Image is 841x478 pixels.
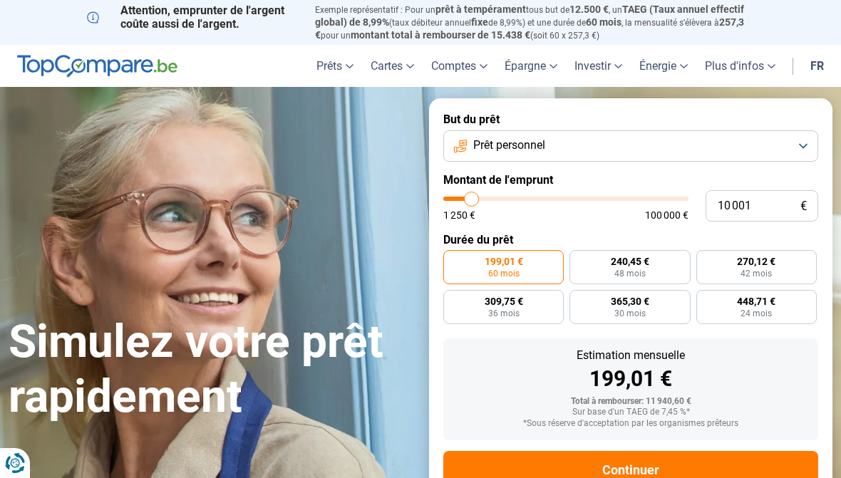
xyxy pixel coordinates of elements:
[614,269,646,278] span: 48 mois
[443,210,475,220] span: 1 250 €
[423,45,496,87] a: Comptes
[485,256,523,266] span: 199,01 €
[9,315,412,425] h1: Simulez votre prêt rapidement
[737,296,775,306] span: 448,71 €
[741,269,772,278] span: 42 mois
[351,29,530,41] span: montant total à rembourser de 15.438 €
[488,269,520,278] span: 60 mois
[455,350,807,361] div: Estimation mensuelle
[569,4,609,15] span: 12.500 €
[455,368,807,390] div: 199,01 €
[611,296,649,306] span: 365,30 €
[308,45,362,87] a: Prêts
[435,4,526,15] span: prêt à tempérament
[315,16,744,41] span: 257,3 €
[17,55,177,78] img: TopCompare
[315,4,754,41] p: Exemple représentatif : Pour un tous but de , un (taux débiteur annuel de 8,99%) et une durée de ...
[455,407,807,417] div: Sur base d'un TAEG de 7,45 %*
[443,130,818,162] button: Prêt personnel
[443,113,818,126] label: But du prêt
[362,45,423,87] a: Cartes
[455,419,807,429] div: *Sous réserve d'acceptation par les organismes prêteurs
[611,256,649,266] span: 240,45 €
[586,16,621,28] span: 60 mois
[631,45,696,87] a: Énergie
[614,309,646,318] span: 30 mois
[566,45,631,87] a: Investir
[485,296,523,306] span: 309,75 €
[488,309,520,318] span: 36 mois
[800,200,807,212] span: €
[87,4,298,31] p: Attention, emprunter de l'argent coûte aussi de l'argent.
[473,137,545,153] span: Prêt personnel
[802,45,832,87] a: fr
[696,45,784,87] a: Plus d'infos
[496,45,566,87] a: Épargne
[645,210,688,220] span: 100 000 €
[443,173,818,187] label: Montant de l'emprunt
[315,4,744,28] span: TAEG (Taux annuel effectif global) de 8,99%
[737,256,775,266] span: 270,12 €
[741,309,772,318] span: 24 mois
[443,233,818,246] label: Durée du prêt
[455,397,807,407] div: Total à rembourser: 11 940,60 €
[471,16,488,28] span: fixe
